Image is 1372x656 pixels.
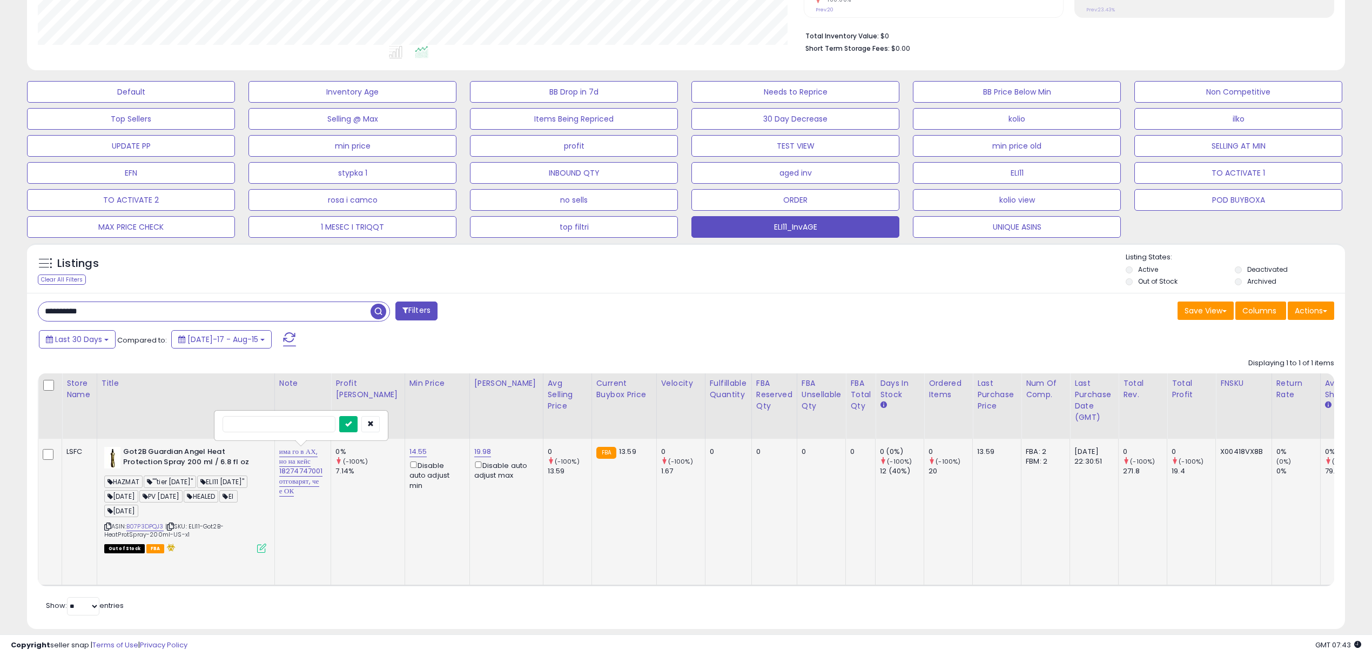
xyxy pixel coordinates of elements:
[1288,302,1334,320] button: Actions
[27,216,235,238] button: MAX PRICE CHECK
[1276,466,1320,476] div: 0%
[1332,457,1357,466] small: (-100%)
[1325,447,1369,457] div: 0%
[184,490,218,503] span: HEALED
[548,378,587,412] div: Avg Selling Price
[104,544,145,553] span: All listings that are currently out of stock and unavailable for purchase on Amazon
[887,457,912,466] small: (-100%)
[880,466,924,476] div: 12 (40%)
[802,378,842,412] div: FBA Unsellable Qty
[913,135,1121,157] button: min price old
[1276,378,1316,400] div: Return Rate
[11,640,187,651] div: seller snap | |
[891,43,910,53] span: $0.00
[395,302,438,320] button: Filters
[1325,378,1364,400] div: Avg BB Share
[1086,6,1115,13] small: Prev: 23.43%
[1179,457,1203,466] small: (-100%)
[335,378,400,400] div: Profit [PERSON_NAME]
[1220,447,1263,457] div: X00418VX8B
[596,378,652,400] div: Current Buybox Price
[46,600,124,611] span: Show: entries
[1123,466,1167,476] div: 271.8
[880,447,924,457] div: 0 (0%)
[470,108,678,130] button: Items Being Repriced
[880,378,919,400] div: Days In Stock
[619,446,636,457] span: 13.59
[1123,378,1162,400] div: Total Rev.
[123,447,254,470] b: Got2B Guardian Angel Heat Protection Spray 200 ml / 6.8 fl oz
[691,216,899,238] button: ELI11_InvAGE
[1026,457,1061,466] div: FBM: 2
[335,466,404,476] div: 7.14%
[248,216,456,238] button: 1 MESEC I TRIQQT
[596,447,616,459] small: FBA
[104,490,138,503] span: [DATE]
[710,378,747,400] div: Fulfillable Quantity
[470,216,678,238] button: top filtri
[756,378,792,412] div: FBA Reserved Qty
[248,135,456,157] button: min price
[1276,457,1292,466] small: (0%)
[470,189,678,211] button: no sells
[104,447,120,468] img: 21nHhSE5qPL._SL40_.jpg
[248,81,456,103] button: Inventory Age
[57,256,99,271] h5: Listings
[691,108,899,130] button: 30 Day Decrease
[977,447,1013,457] div: 13.59
[248,162,456,184] button: stypka 1
[409,459,461,491] div: Disable auto adjust min
[27,81,235,103] button: Default
[144,476,196,488] span: ""tier [DATE]"
[691,189,899,211] button: ORDER
[279,378,327,389] div: Note
[55,334,102,345] span: Last 30 Days
[548,447,591,457] div: 0
[140,640,187,650] a: Privacy Policy
[11,640,50,650] strong: Copyright
[929,378,968,400] div: Ordered Items
[27,189,235,211] button: TO ACTIVATE 2
[1172,378,1211,400] div: Total Profit
[164,544,176,551] i: hazardous material
[913,216,1121,238] button: UNIQUE ASINS
[913,108,1121,130] button: kolio
[187,334,258,345] span: [DATE]-17 - Aug-15
[409,378,465,389] div: Min Price
[1325,400,1331,410] small: Avg BB Share.
[1134,108,1342,130] button: ilko
[977,378,1017,412] div: Last Purchase Price
[1248,358,1334,369] div: Displaying 1 to 1 of 1 items
[1247,265,1288,274] label: Deactivated
[1026,447,1061,457] div: FBA: 2
[805,44,890,53] b: Short Term Storage Fees:
[474,378,539,389] div: [PERSON_NAME]
[1178,302,1234,320] button: Save View
[102,378,270,389] div: Title
[470,162,678,184] button: INBOUND QTY
[802,447,838,457] div: 0
[470,81,678,103] button: BB Drop in 7d
[710,447,743,457] div: 0
[555,457,580,466] small: (-100%)
[248,108,456,130] button: Selling @ Max
[1138,277,1178,286] label: Out of Stock
[668,457,693,466] small: (-100%)
[661,378,701,389] div: Velocity
[756,447,789,457] div: 0
[104,476,143,488] span: HAZMAT
[27,135,235,157] button: UPDATE PP
[1126,252,1345,263] p: Listing States:
[1172,447,1215,457] div: 0
[880,400,886,410] small: Days In Stock.
[1172,466,1215,476] div: 19.4
[104,505,138,517] span: [DATE]
[1276,447,1320,457] div: 0%
[197,476,247,488] span: ELI11 [DATE]"
[470,135,678,157] button: profit
[850,447,867,457] div: 0
[1315,640,1361,650] span: 2025-09-15 07:43 GMT
[548,466,591,476] div: 13.59
[1138,265,1158,274] label: Active
[409,446,427,457] a: 14.55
